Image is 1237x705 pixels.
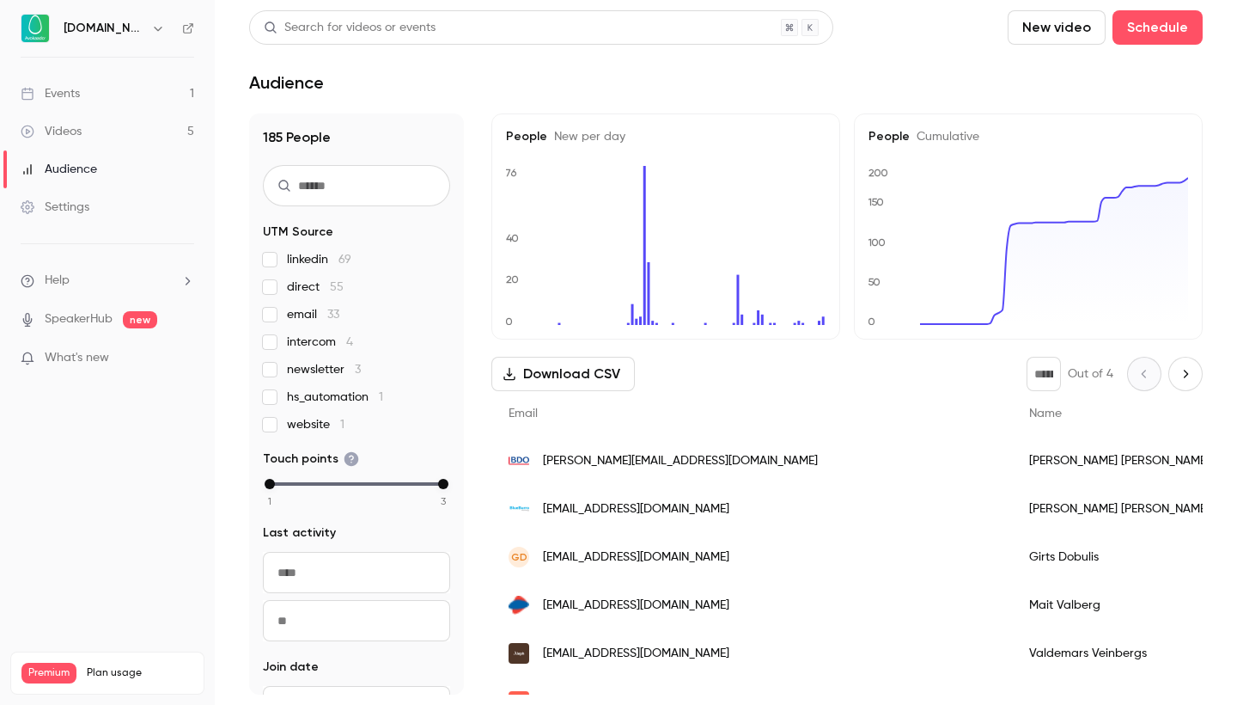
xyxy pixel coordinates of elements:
[506,232,519,244] text: 40
[910,131,979,143] span: Cumulative
[45,310,113,328] a: SpeakerHub
[263,127,450,148] h1: 185 People
[265,479,275,489] div: min
[263,600,450,641] input: To
[1012,581,1227,629] div: Mait Valberg
[21,199,89,216] div: Settings
[346,336,353,348] span: 4
[327,309,339,321] span: 33
[441,493,446,509] span: 3
[491,357,635,391] button: Download CSV
[21,85,80,102] div: Events
[355,364,361,376] span: 3
[1168,357,1203,391] button: Next page
[287,389,383,406] span: hs_automation
[868,167,888,179] text: 200
[506,273,519,285] text: 20
[263,224,333,241] span: UTM Source
[263,451,359,468] span: Touch points
[45,349,109,367] span: What's new
[287,361,361,378] span: newsletter
[543,500,729,518] span: [EMAIL_ADDRESS][DOMAIN_NAME]
[505,167,517,179] text: 76
[1112,10,1203,45] button: Schedule
[1008,10,1106,45] button: New video
[543,645,729,663] span: [EMAIL_ADDRESS][DOMAIN_NAME]
[505,316,513,328] text: 0
[509,499,529,519] img: bburro.com
[338,254,351,266] span: 69
[263,552,450,593] input: From
[287,334,353,351] span: intercom
[21,15,49,42] img: Avokaado.io
[287,416,344,433] span: website
[268,493,271,509] span: 1
[21,272,194,290] li: help-dropdown-opener
[45,272,70,290] span: Help
[1068,365,1113,383] p: Out of 4
[21,123,82,140] div: Videos
[87,666,193,680] span: Plan usage
[509,408,538,420] span: Email
[547,131,625,143] span: New per day
[511,549,527,565] span: GD
[1012,437,1227,485] div: [PERSON_NAME] [PERSON_NAME]
[868,196,884,208] text: 150
[1012,533,1227,581] div: Girts Dobulis
[868,128,1188,145] h5: People
[506,128,826,145] h5: People
[21,161,97,178] div: Audience
[543,452,818,470] span: [PERSON_NAME][EMAIL_ADDRESS][DOMAIN_NAME]
[509,451,529,471] img: bdo.lt
[509,643,529,664] img: alephholding.com
[543,597,729,615] span: [EMAIL_ADDRESS][DOMAIN_NAME]
[249,72,324,93] h1: Audience
[287,279,344,296] span: direct
[1012,485,1227,533] div: [PERSON_NAME] [PERSON_NAME]
[263,659,319,676] span: Join date
[287,251,351,268] span: linkedin
[868,276,881,288] text: 50
[868,316,875,328] text: 0
[21,663,76,684] span: Premium
[379,391,383,403] span: 1
[438,479,448,489] div: max
[543,549,729,567] span: [EMAIL_ADDRESS][DOMAIN_NAME]
[340,419,344,431] span: 1
[264,19,436,37] div: Search for videos or events
[64,20,144,37] h6: [DOMAIN_NAME]
[1012,629,1227,677] div: Valdemars Veinbergs
[1029,408,1062,420] span: Name
[509,596,529,616] img: ipfdigital.com
[123,311,157,328] span: new
[330,281,344,293] span: 55
[263,524,336,542] span: Last activity
[868,236,886,248] text: 100
[287,306,339,323] span: email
